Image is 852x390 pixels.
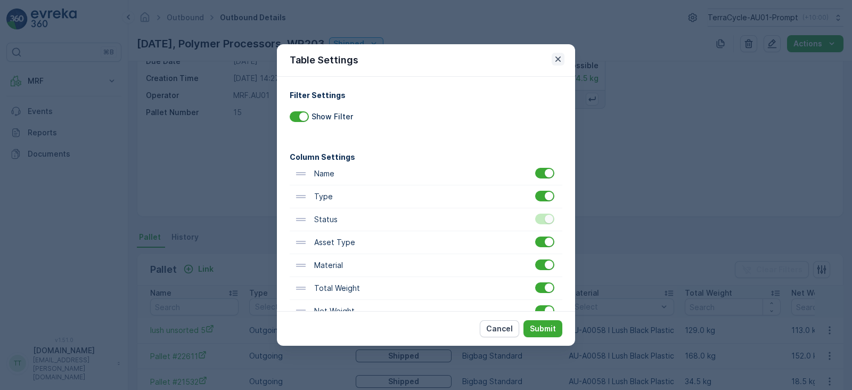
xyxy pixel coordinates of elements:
[290,185,562,208] div: Type
[312,191,333,202] p: Type
[290,53,358,68] p: Table Settings
[290,277,562,300] div: Total Weight
[312,214,338,225] p: Status
[290,254,562,277] div: Material
[290,151,562,162] h4: Column Settings
[523,320,562,337] button: Submit
[290,208,562,231] div: Status
[312,283,360,294] p: Total Weight
[312,237,355,248] p: Asset Type
[530,323,556,334] p: Submit
[290,231,562,254] div: Asset Type
[312,111,353,122] p: Show Filter
[486,323,513,334] p: Cancel
[290,90,562,101] h4: Filter Settings
[290,162,562,185] div: Name
[312,260,343,271] p: Material
[312,306,355,316] p: Net Weight
[480,320,519,337] button: Cancel
[312,168,334,179] p: Name
[290,300,562,323] div: Net Weight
